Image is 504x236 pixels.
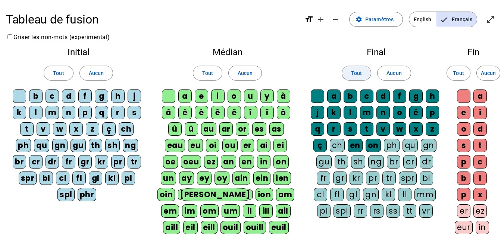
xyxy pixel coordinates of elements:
[476,66,500,81] button: Aucun
[317,204,331,218] div: pl
[40,172,53,185] div: bl
[29,89,43,103] div: b
[6,7,298,31] h1: Tableau de fusion
[330,139,345,152] div: ch
[476,221,489,234] div: in
[197,172,212,185] div: ey
[19,172,37,185] div: spr
[327,122,341,136] div: r
[163,221,180,234] div: aill
[123,139,138,152] div: ng
[310,48,443,57] h2: Final
[333,172,347,185] div: gr
[348,139,363,152] div: en
[457,139,470,152] div: s
[409,12,477,27] mat-button-toggle-group: Language selection
[457,172,470,185] div: b
[260,89,274,103] div: y
[71,139,86,152] div: gu
[399,172,417,185] div: spr
[163,155,178,169] div: oe
[53,122,66,136] div: w
[185,122,198,136] div: ü
[256,188,273,201] div: ion
[62,106,75,119] div: n
[257,139,270,152] div: ai
[354,204,367,218] div: rr
[276,188,294,201] div: am
[420,172,433,185] div: bl
[481,69,496,78] span: Aucun
[238,69,253,78] span: Aucun
[409,106,423,119] div: é
[178,106,192,119] div: è
[351,155,365,169] div: sh
[386,69,401,78] span: Aucun
[455,221,473,234] div: eur
[182,204,197,218] div: im
[89,139,102,152] div: th
[78,155,92,169] div: gr
[304,15,313,24] mat-icon: format_size
[393,89,406,103] div: f
[46,89,59,103] div: c
[398,188,411,201] div: ll
[204,155,218,169] div: ez
[382,172,396,185] div: tr
[349,12,403,27] button: Paramètres
[69,122,83,136] div: x
[386,204,400,218] div: ss
[165,139,185,152] div: eau
[236,122,249,136] div: or
[206,139,219,152] div: oi
[377,66,411,81] button: Aucun
[327,106,341,119] div: k
[12,48,145,57] h2: Initial
[201,122,216,136] div: au
[436,12,477,27] span: Français
[376,122,390,136] div: v
[360,106,373,119] div: m
[95,106,108,119] div: q
[211,106,225,119] div: ê
[220,221,241,234] div: ouil
[102,122,116,136] div: ç
[419,204,433,218] div: vr
[29,106,43,119] div: l
[29,155,43,169] div: cr
[179,172,194,185] div: ay
[393,122,406,136] div: w
[178,188,252,201] div: [PERSON_NAME]
[393,106,406,119] div: o
[414,188,436,201] div: mm
[426,89,439,103] div: h
[34,139,49,152] div: qu
[351,69,362,78] span: Tout
[13,155,26,169] div: br
[86,122,99,136] div: z
[44,66,73,81] button: Tout
[347,188,360,201] div: gl
[89,69,104,78] span: Aucun
[327,89,341,103] div: a
[244,106,257,119] div: î
[232,172,250,185] div: ain
[473,122,487,136] div: d
[403,155,417,169] div: cr
[244,89,257,103] div: u
[57,188,75,201] div: spl
[243,204,256,218] div: il
[119,122,134,136] div: ch
[161,172,176,185] div: un
[350,172,363,185] div: kr
[219,122,233,136] div: ar
[457,106,470,119] div: e
[409,122,423,136] div: x
[105,139,120,152] div: sh
[201,221,217,234] div: eill
[316,15,325,24] mat-icon: add
[473,172,487,185] div: l
[334,204,351,218] div: spl
[222,139,238,152] div: ou
[473,139,487,152] div: t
